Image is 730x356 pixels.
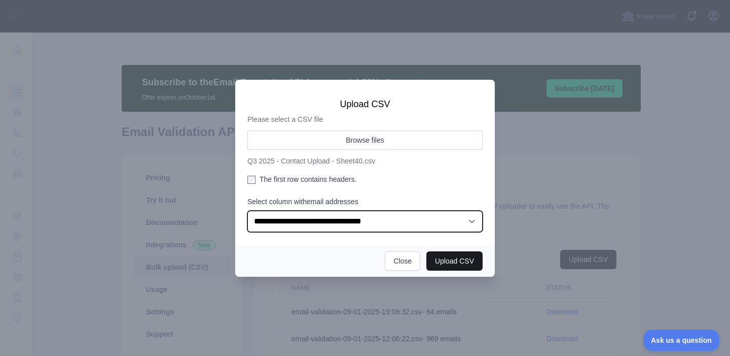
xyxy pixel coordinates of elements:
[385,251,420,271] button: Close
[247,114,483,124] p: Please select a CSV file
[643,330,720,351] iframe: Toggle Customer Support
[247,156,483,166] p: Q3 2025 - Contact Upload - Sheet40.csv
[426,251,483,271] button: Upload CSV
[247,98,483,110] h3: Upload CSV
[247,197,483,207] label: Select column with email addresses
[247,176,255,184] input: The first row contains headers.
[247,174,483,184] label: The first row contains headers.
[247,131,483,150] button: Browse files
